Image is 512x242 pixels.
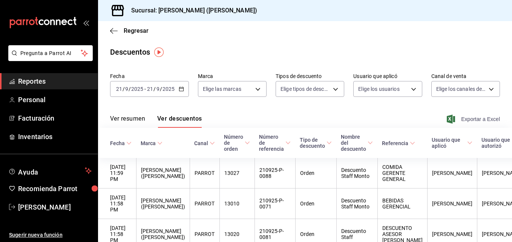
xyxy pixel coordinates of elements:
[353,74,422,79] label: Usuario que aplicó
[20,49,81,57] span: Pregunta a Parrot AI
[144,86,146,92] span: -
[116,86,123,92] input: --
[124,27,149,34] span: Regresar
[110,74,189,79] label: Fecha
[8,45,93,61] button: Pregunta a Parrot AI
[276,74,344,79] label: Tipos de descuento
[18,113,92,123] span: Facturación
[194,140,215,146] span: Canal
[153,86,156,92] span: /
[98,158,136,188] th: [DATE] 11:59 PM
[281,85,330,93] span: Elige tipos de descuento
[377,188,427,219] th: BEBIDAS GERENCIAL
[448,115,500,124] button: Exportar a Excel
[18,166,82,175] span: Ayuda
[254,158,295,188] th: 210925-P-0088
[295,158,336,188] th: Orden
[18,95,92,105] span: Personal
[157,115,202,128] button: Ver descuentos
[377,158,427,188] th: COMIDA GERENTE GENERAL
[160,86,162,92] span: /
[254,188,295,219] th: 210925-P-0071
[18,202,92,212] span: [PERSON_NAME]
[431,74,500,79] label: Canal de venta
[219,188,254,219] th: 13010
[5,55,93,63] a: Pregunta a Parrot AI
[341,134,373,152] span: Nombre del descuento
[382,140,415,146] span: Referencia
[156,86,160,92] input: --
[110,140,132,146] span: Fecha
[9,231,92,239] span: Sugerir nueva función
[432,137,472,149] span: Usuario que aplicó
[295,188,336,219] th: Orden
[162,86,175,92] input: ----
[18,184,92,194] span: Recomienda Parrot
[98,188,136,219] th: [DATE] 11:58 PM
[136,158,190,188] th: [PERSON_NAME] ([PERSON_NAME])
[110,27,149,34] button: Regresar
[336,158,377,188] th: Descuento Staff Monto
[224,134,250,152] span: Número de orden
[110,115,145,128] button: Ver resumen
[147,86,153,92] input: --
[131,86,144,92] input: ----
[427,158,477,188] th: [PERSON_NAME]
[125,86,129,92] input: --
[358,85,399,93] span: Elige los usuarios
[83,20,89,26] button: open_drawer_menu
[300,137,332,149] span: Tipo de descuento
[203,85,241,93] span: Elige las marcas
[427,188,477,219] th: [PERSON_NAME]
[110,46,150,58] div: Descuentos
[136,188,190,219] th: [PERSON_NAME] ([PERSON_NAME])
[190,188,219,219] th: PARROT
[336,188,377,219] th: Descuento Staff Monto
[110,115,202,128] div: navigation tabs
[198,74,267,79] label: Marca
[154,47,164,57] img: Tooltip marker
[259,134,291,152] span: Número de referencia
[436,85,486,93] span: Elige los canales de venta
[125,6,257,15] h3: Sucursal: [PERSON_NAME] ([PERSON_NAME])
[18,132,92,142] span: Inventarios
[18,76,92,86] span: Reportes
[219,158,254,188] th: 13027
[129,86,131,92] span: /
[190,158,219,188] th: PARROT
[141,140,162,146] span: Marca
[123,86,125,92] span: /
